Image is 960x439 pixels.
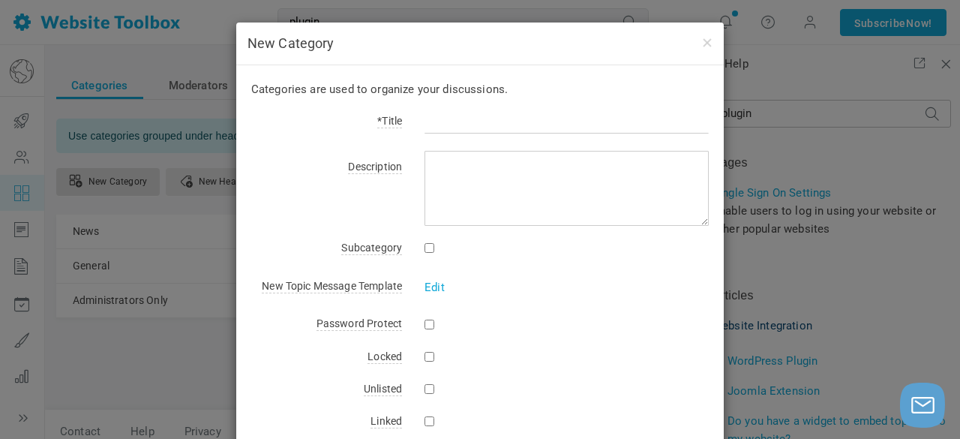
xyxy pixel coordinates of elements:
span: New Topic Message Template [262,280,402,293]
span: *Title [377,115,402,128]
span: Linked [370,415,402,428]
a: Edit [424,281,445,294]
h4: New Category [247,34,712,53]
span: Description [348,161,402,174]
p: Categories are used to organize your discussions. [251,80,709,98]
span: Password Protect [316,317,402,331]
span: Locked [367,350,402,364]
button: Launch chat [900,383,945,428]
span: Unlisted [364,383,402,396]
span: Subcategory [341,242,402,255]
